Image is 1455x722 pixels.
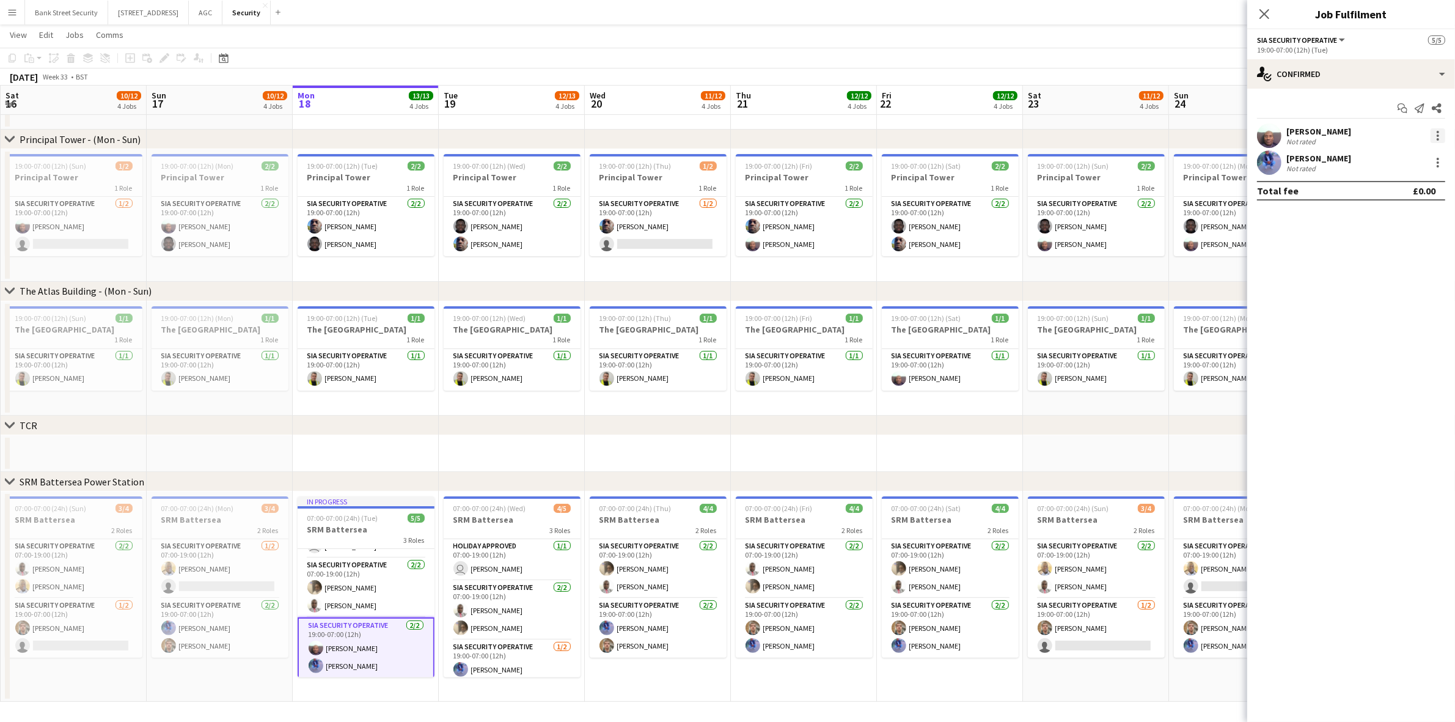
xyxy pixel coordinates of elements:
[5,349,142,391] app-card-role: SIA Security Operative1/119:00-07:00 (12h)[PERSON_NAME]
[590,324,727,335] h3: The [GEOGRAPHIC_DATA]
[404,536,425,545] span: 3 Roles
[263,101,287,111] div: 4 Jobs
[882,496,1019,658] div: 07:00-07:00 (24h) (Sat)4/4SRM Battersea2 RolesSIA Security Operative2/207:00-19:00 (12h)[PERSON_N...
[444,496,581,677] app-job-card: 07:00-07:00 (24h) (Wed)4/5SRM Battersea3 RolesHoliday Approved1/107:00-19:00 (12h) [PERSON_NAME]S...
[1286,164,1318,173] div: Not rated
[892,504,961,513] span: 07:00-07:00 (24h) (Sat)
[554,314,571,323] span: 1/1
[152,514,288,525] h3: SRM Battersea
[152,324,288,335] h3: The [GEOGRAPHIC_DATA]
[1286,137,1318,146] div: Not rated
[846,504,863,513] span: 4/4
[298,617,434,679] app-card-role: SIA Security Operative2/219:00-07:00 (12h)[PERSON_NAME][PERSON_NAME]
[882,539,1019,599] app-card-role: SIA Security Operative2/207:00-19:00 (12h)[PERSON_NAME][PERSON_NAME]
[5,154,142,256] div: 19:00-07:00 (12h) (Sun)1/2Principal Tower1 RoleSIA Security Operative1/219:00-07:00 (12h)[PERSON_...
[555,101,579,111] div: 4 Jobs
[115,314,133,323] span: 1/1
[117,101,141,111] div: 4 Jobs
[1247,6,1455,22] h3: Job Fulfilment
[991,335,1009,344] span: 1 Role
[736,324,873,335] h3: The [GEOGRAPHIC_DATA]
[112,526,133,535] span: 2 Roles
[161,314,234,323] span: 19:00-07:00 (12h) (Mon)
[1038,161,1109,171] span: 19:00-07:00 (12h) (Sun)
[444,172,581,183] h3: Principal Tower
[736,154,873,256] app-job-card: 19:00-07:00 (12h) (Fri)2/2Principal Tower1 RoleSIA Security Operative2/219:00-07:00 (12h)[PERSON_...
[152,154,288,256] app-job-card: 19:00-07:00 (12h) (Mon)2/2Principal Tower1 RoleSIA Security Operative2/219:00-07:00 (12h)[PERSON_...
[444,306,581,391] app-job-card: 19:00-07:00 (12h) (Wed)1/1The [GEOGRAPHIC_DATA]1 RoleSIA Security Operative1/119:00-07:00 (12h)[P...
[1184,161,1256,171] span: 19:00-07:00 (12h) (Mon)
[39,29,53,40] span: Edit
[880,97,892,111] span: 22
[4,97,19,111] span: 16
[5,324,142,335] h3: The [GEOGRAPHIC_DATA]
[20,285,152,297] div: The Atlas Building - (Mon - Sun)
[152,197,288,256] app-card-role: SIA Security Operative2/219:00-07:00 (12h)[PERSON_NAME][PERSON_NAME]
[1137,335,1155,344] span: 1 Role
[5,306,142,391] app-job-card: 19:00-07:00 (12h) (Sun)1/1The [GEOGRAPHIC_DATA]1 RoleSIA Security Operative1/119:00-07:00 (12h)[P...
[848,101,871,111] div: 4 Jobs
[590,306,727,391] app-job-card: 19:00-07:00 (12h) (Thu)1/1The [GEOGRAPHIC_DATA]1 RoleSIA Security Operative1/119:00-07:00 (12h)[P...
[736,306,873,391] app-job-card: 19:00-07:00 (12h) (Fri)1/1The [GEOGRAPHIC_DATA]1 RoleSIA Security Operative1/119:00-07:00 (12h)[P...
[5,90,19,101] span: Sat
[444,581,581,640] app-card-role: SIA Security Operative2/207:00-19:00 (12h)[PERSON_NAME][PERSON_NAME]
[882,514,1019,525] h3: SRM Battersea
[882,154,1019,256] div: 19:00-07:00 (12h) (Sat)2/2Principal Tower1 RoleSIA Security Operative2/219:00-07:00 (12h)[PERSON_...
[261,183,279,193] span: 1 Role
[5,172,142,183] h3: Principal Tower
[882,349,1019,391] app-card-role: SIA Security Operative1/119:00-07:00 (12h)[PERSON_NAME]
[1286,126,1351,137] div: [PERSON_NAME]
[298,496,434,677] div: In progress07:00-07:00 (24h) (Tue)5/5SRM Battersea3 RolesHoliday Approved1/107:00-19:00 (12h) [PE...
[15,314,87,323] span: 19:00-07:00 (12h) (Sun)
[115,183,133,193] span: 1 Role
[892,314,961,323] span: 19:00-07:00 (12h) (Sat)
[453,314,526,323] span: 19:00-07:00 (12h) (Wed)
[150,97,166,111] span: 17
[1028,496,1165,658] app-job-card: 07:00-07:00 (24h) (Sun)3/4SRM Battersea2 RolesSIA Security Operative2/207:00-19:00 (12h)[PERSON_N...
[588,97,606,111] span: 20
[453,504,526,513] span: 07:00-07:00 (24h) (Wed)
[1174,306,1311,391] div: 19:00-07:00 (12h) (Mon)1/1The [GEOGRAPHIC_DATA]1 RoleSIA Security Operative1/119:00-07:00 (12h)[P...
[152,172,288,183] h3: Principal Tower
[1174,90,1189,101] span: Sun
[453,161,526,171] span: 19:00-07:00 (12h) (Wed)
[1413,185,1435,197] div: £0.00
[5,539,142,599] app-card-role: SIA Security Operative2/207:00-19:00 (12h)[PERSON_NAME][PERSON_NAME]
[5,27,32,43] a: View
[258,526,279,535] span: 2 Roles
[590,349,727,391] app-card-role: SIA Security Operative1/119:00-07:00 (12h)[PERSON_NAME]
[298,524,434,535] h3: SRM Battersea
[263,91,287,100] span: 10/12
[1174,154,1311,256] div: 19:00-07:00 (12h) (Mon)2/2Principal Tower1 RoleSIA Security Operative2/219:00-07:00 (12h)[PERSON_...
[988,526,1009,535] span: 2 Roles
[1428,35,1445,45] span: 5/5
[746,314,813,323] span: 19:00-07:00 (12h) (Fri)
[555,91,579,100] span: 12/13
[736,496,873,658] div: 07:00-07:00 (24h) (Fri)4/4SRM Battersea2 RolesSIA Security Operative2/207:00-19:00 (12h)[PERSON_N...
[736,514,873,525] h3: SRM Battersea
[700,504,717,513] span: 4/4
[882,324,1019,335] h3: The [GEOGRAPHIC_DATA]
[10,71,38,83] div: [DATE]
[60,27,89,43] a: Jobs
[5,496,142,658] div: 07:00-07:00 (24h) (Sun)3/4SRM Battersea2 RolesSIA Security Operative2/207:00-19:00 (12h)[PERSON_N...
[298,197,434,256] app-card-role: SIA Security Operative2/219:00-07:00 (12h)[PERSON_NAME][PERSON_NAME]
[590,154,727,256] div: 19:00-07:00 (12h) (Thu)1/2Principal Tower1 RoleSIA Security Operative1/219:00-07:00 (12h)[PERSON_...
[298,324,434,335] h3: The [GEOGRAPHIC_DATA]
[298,90,315,101] span: Mon
[307,514,378,523] span: 07:00-07:00 (24h) (Tue)
[1184,504,1256,513] span: 07:00-07:00 (24h) (Mon)
[846,314,863,323] span: 1/1
[734,97,751,111] span: 21
[5,514,142,525] h3: SRM Battersea
[847,91,871,100] span: 12/12
[1174,197,1311,256] app-card-role: SIA Security Operative2/219:00-07:00 (12h)[PERSON_NAME][PERSON_NAME]
[222,1,271,24] button: Security
[1174,514,1311,525] h3: SRM Battersea
[152,496,288,658] app-job-card: 07:00-07:00 (24h) (Mon)3/4SRM Battersea2 RolesSIA Security Operative1/207:00-19:00 (12h)[PERSON_N...
[1028,599,1165,658] app-card-role: SIA Security Operative1/219:00-07:00 (12h)[PERSON_NAME]
[736,349,873,391] app-card-role: SIA Security Operative1/119:00-07:00 (12h)[PERSON_NAME]
[599,504,672,513] span: 07:00-07:00 (24h) (Thu)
